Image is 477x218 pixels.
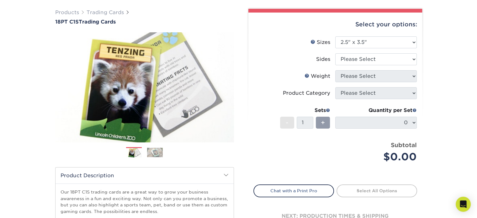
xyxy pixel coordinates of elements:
div: Weight [305,72,330,80]
div: Sizes [310,39,330,46]
div: Open Intercom Messenger [456,197,471,212]
span: - [286,118,289,127]
span: + [321,118,325,127]
span: 18PT C1S [55,19,79,25]
a: Products [55,9,79,15]
div: $0.00 [340,149,417,164]
img: Trading Cards 02 [147,148,163,157]
strong: Subtotal [391,141,417,148]
div: Quantity per Set [335,107,417,114]
a: Chat with a Print Pro [253,184,334,197]
img: Trading Cards 01 [126,147,142,158]
div: Select your options: [253,13,417,36]
a: Trading Cards [87,9,124,15]
div: Sets [280,107,330,114]
img: 18PT C1S 01 [55,25,234,149]
div: Product Category [283,89,330,97]
a: 18PT C1STrading Cards [55,19,234,25]
a: Select All Options [337,184,417,197]
h2: Product Description [56,167,234,183]
div: Sides [316,56,330,63]
h1: Trading Cards [55,19,234,25]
